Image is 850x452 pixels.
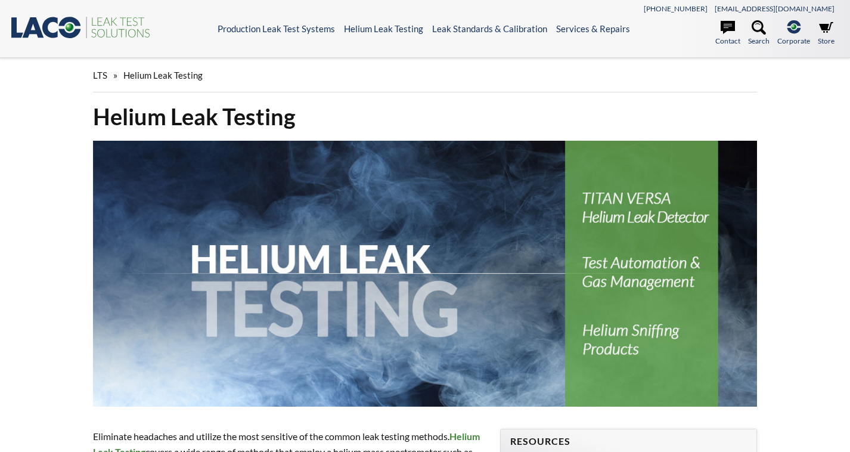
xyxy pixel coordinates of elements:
[93,58,756,92] div: »
[715,20,740,47] a: Contact
[715,4,835,13] a: [EMAIL_ADDRESS][DOMAIN_NAME]
[432,23,547,34] a: Leak Standards & Calibration
[556,23,630,34] a: Services & Repairs
[93,141,756,406] img: Helium Leak Testing header
[777,35,810,47] span: Corporate
[344,23,423,34] a: Helium Leak Testing
[123,70,203,81] span: Helium Leak Testing
[93,102,756,131] h1: Helium Leak Testing
[510,435,747,448] h4: Resources
[93,70,107,81] span: LTS
[644,4,708,13] a: [PHONE_NUMBER]
[748,20,770,47] a: Search
[818,20,835,47] a: Store
[218,23,335,34] a: Production Leak Test Systems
